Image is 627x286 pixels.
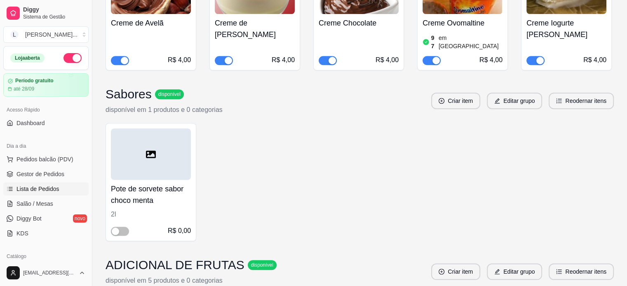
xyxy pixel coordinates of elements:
[556,98,562,104] span: ordered-list
[25,30,77,39] div: [PERSON_NAME] ...
[3,212,89,225] a: Diggy Botnovo
[10,53,45,63] div: Loja aberta
[526,17,606,40] h4: Creme Iogurte [PERSON_NAME]
[3,140,89,153] div: Dia a dia
[3,197,89,210] a: Salão / Mesas
[14,86,34,92] article: até 28/09
[423,17,503,29] h4: Creme Ovomaltine
[3,26,89,43] button: Select a team
[3,182,89,195] a: Lista de Pedidos
[439,98,444,104] span: plus-circle
[3,263,89,283] button: [EMAIL_ADDRESS][DOMAIN_NAME]
[319,17,399,29] h4: Creme Chocolate
[3,3,89,23] a: DiggySistema de Gestão
[168,55,191,65] div: R$ 4,00
[3,227,89,240] a: KDS
[431,93,480,109] button: plus-circleCriar item
[487,93,542,109] button: editEditar grupo
[23,6,85,14] span: Diggy
[3,103,89,116] div: Acesso Rápido
[16,119,45,127] span: Dashboard
[106,276,277,286] p: disponível em 5 produtos e 0 categorias
[376,55,399,65] div: R$ 4,00
[479,55,503,65] div: R$ 4,00
[16,229,28,237] span: KDS
[16,170,64,178] span: Gestor de Pedidos
[215,17,295,40] h4: Creme de [PERSON_NAME]
[487,263,542,280] button: editEditar grupo
[431,34,437,50] article: 97
[63,53,82,63] button: Alterar Status
[111,183,191,206] h4: Pote de sorvete sabor choco menta
[3,167,89,181] a: Gestor de Pedidos
[3,250,89,263] div: Catálogo
[249,262,275,268] span: disponível
[15,78,54,84] article: Período gratuito
[3,153,89,166] button: Pedidos balcão (PDV)
[439,269,444,274] span: plus-circle
[111,209,191,219] div: 2l
[106,105,223,115] p: disponível em 1 produtos e 0 categorias
[549,263,614,280] button: ordered-listReodernar itens
[556,269,562,274] span: ordered-list
[23,14,85,20] span: Sistema de Gestão
[583,55,606,65] div: R$ 4,00
[494,98,500,104] span: edit
[23,270,75,276] span: [EMAIL_ADDRESS][DOMAIN_NAME]
[3,116,89,130] a: Dashboard
[439,34,503,50] article: em [GEOGRAPHIC_DATA]
[16,185,59,193] span: Lista de Pedidos
[111,17,191,29] h4: Creme de Avelã
[272,55,295,65] div: R$ 4,00
[549,93,614,109] button: ordered-listReodernar itens
[10,30,19,39] span: L
[3,73,89,97] a: Período gratuitoaté 28/09
[16,200,53,208] span: Salão / Mesas
[494,269,500,274] span: edit
[106,258,244,272] h3: ADICIONAL DE FRUTAS
[106,87,152,102] h3: Sabores
[16,155,73,163] span: Pedidos balcão (PDV)
[157,91,182,98] span: disponível
[168,226,191,236] div: R$ 0,00
[16,214,42,223] span: Diggy Bot
[431,263,480,280] button: plus-circleCriar item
